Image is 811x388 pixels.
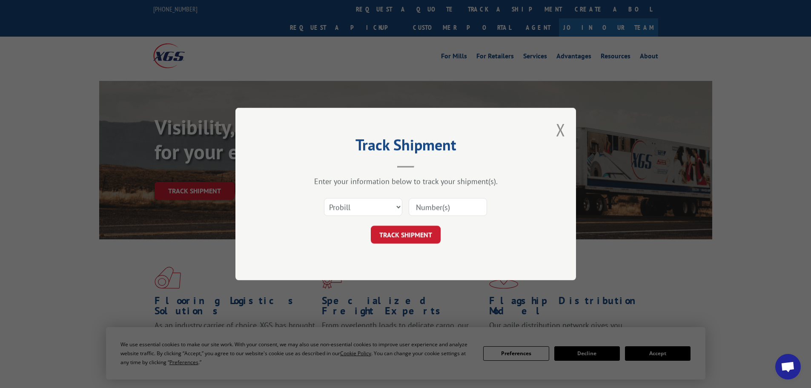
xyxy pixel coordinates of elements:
div: Enter your information below to track your shipment(s). [278,176,533,186]
h2: Track Shipment [278,139,533,155]
button: Close modal [556,118,565,141]
button: TRACK SHIPMENT [371,226,441,244]
div: Open chat [775,354,801,379]
input: Number(s) [409,198,487,216]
